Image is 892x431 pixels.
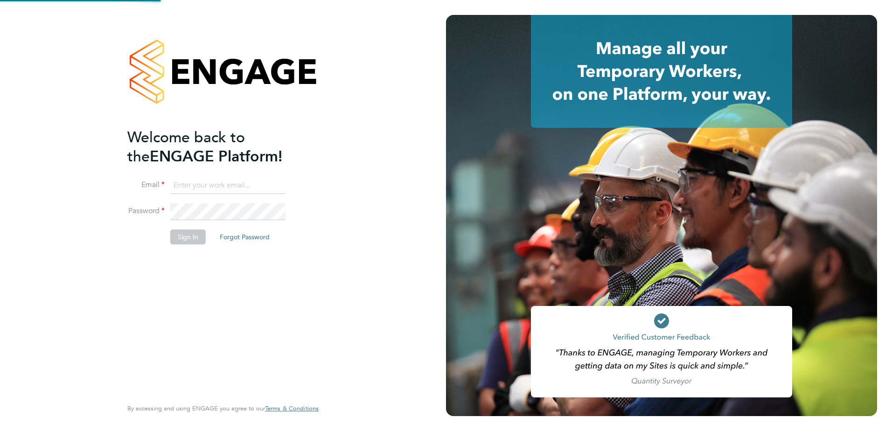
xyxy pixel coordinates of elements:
input: Enter your work email... [170,177,286,194]
button: Sign In [170,229,206,244]
span: Welcome back to the [127,128,245,166]
button: Forgot Password [212,229,277,244]
label: Email [127,180,165,190]
span: Terms & Conditions [265,404,319,412]
a: Terms & Conditions [265,405,319,412]
h2: ENGAGE Platform! [127,128,309,166]
label: Password [127,206,165,216]
span: By accessing and using ENGAGE you agree to our [127,404,319,412]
